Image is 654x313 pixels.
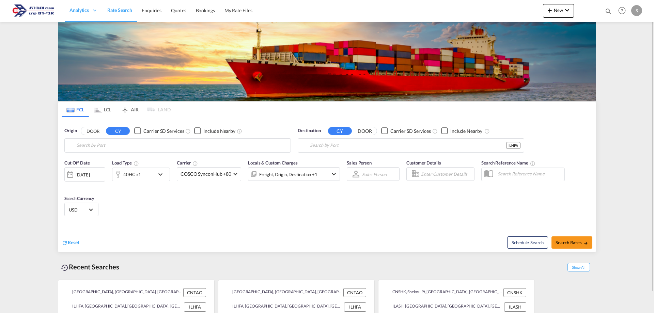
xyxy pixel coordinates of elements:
span: Origin [64,127,77,134]
button: DOOR [81,127,105,135]
md-icon: Unchecked: Ignores neighbouring ports when fetching rates.Checked : Includes neighbouring ports w... [237,128,242,134]
div: icon-refreshReset [62,239,79,247]
img: 166978e0a5f911edb4280f3c7a976193.png [10,3,56,18]
div: S [631,5,642,16]
md-tab-item: FCL [62,102,89,117]
md-checkbox: Checkbox No Ink [194,127,235,135]
div: CNSHK [503,288,526,297]
div: 40HC x1 [123,170,141,179]
button: CY [328,127,352,135]
input: Search by Port [77,140,287,151]
span: Rate Search [107,7,132,13]
md-icon: icon-information-outline [134,161,139,166]
input: Search Reference Name [494,169,564,179]
div: Freight Origin Destination Factory Stuffingicon-chevron-down [248,167,340,181]
md-icon: icon-arrow-right [583,241,588,246]
button: DOOR [353,127,377,135]
div: Carrier SD Services [390,128,431,135]
div: ILASH [504,302,526,311]
span: Bookings [196,7,215,13]
div: ILHFA [506,142,520,149]
div: [DATE] [76,172,90,178]
md-icon: icon-chevron-down [330,170,338,178]
span: Help [616,5,628,16]
span: Cut Off Date [64,160,90,166]
div: [DATE] [64,167,105,182]
div: CNTAO, Qingdao, China, Greater China & Far East Asia, Asia Pacific [227,288,342,297]
input: Enter Customer Details [421,169,472,179]
md-select: Sales Person [361,169,387,179]
span: New [546,7,571,13]
md-icon: The selected Trucker/Carrierwill be displayed in the rate results If the rates are from another f... [192,161,198,166]
span: Load Type [112,160,139,166]
md-icon: icon-chevron-down [563,6,571,14]
span: Analytics [69,7,89,14]
div: Carrier SD Services [143,128,184,135]
div: 40HC x1icon-chevron-down [112,168,170,181]
input: Search by Port [310,140,506,151]
md-tab-item: AIR [116,102,143,117]
md-icon: icon-refresh [62,240,68,246]
div: CNSHK, Shekou Pt, China, Greater China & Far East Asia, Asia Pacific [387,288,502,297]
button: icon-plus 400-fgNewicon-chevron-down [543,4,574,18]
md-input-container: Qingdao, CNTAO [65,139,291,152]
md-icon: icon-plus 400-fg [546,6,554,14]
md-icon: icon-chevron-down [156,170,168,178]
div: ILHFA, Haifa, Israel, Levante, Middle East [227,302,342,311]
md-tab-item: LCL [89,102,116,117]
button: Search Ratesicon-arrow-right [551,236,592,249]
span: Customer Details [406,160,441,166]
span: Enquiries [142,7,161,13]
span: Reset [68,239,79,245]
div: Help [616,5,631,17]
button: Note: By default Schedule search will only considerorigin ports, destination ports and cut off da... [507,236,548,249]
div: CNTAO, Qingdao, China, Greater China & Far East Asia, Asia Pacific [66,288,182,297]
span: COSCO SynconHub +80 [181,171,231,177]
span: Show All [567,263,590,271]
div: Freight Origin Destination Factory Stuffing [259,170,317,179]
span: Carrier [177,160,198,166]
span: Locals & Custom Charges [248,160,298,166]
span: Destination [298,127,321,134]
md-icon: Unchecked: Search for CY (Container Yard) services for all selected carriers.Checked : Search for... [432,128,438,134]
span: Search Rates [556,240,588,245]
div: ILHFA [184,302,206,311]
md-pagination-wrapper: Use the left and right arrow keys to navigate between tabs [62,102,171,117]
span: Search Reference Name [481,160,535,166]
div: CNTAO [343,288,366,297]
md-input-container: Haifa, ILHFA [298,139,524,152]
div: ILHFA [344,302,366,311]
md-checkbox: Checkbox No Ink [134,127,184,135]
md-icon: icon-backup-restore [61,264,69,272]
md-icon: Unchecked: Ignores neighbouring ports when fetching rates.Checked : Includes neighbouring ports w... [484,128,490,134]
md-icon: Unchecked: Search for CY (Container Yard) services for all selected carriers.Checked : Search for... [185,128,191,134]
div: Origin DOOR CY Checkbox No InkUnchecked: Search for CY (Container Yard) services for all selected... [58,117,596,252]
div: Recent Searches [58,259,122,275]
md-checkbox: Checkbox No Ink [381,127,431,135]
img: LCL+%26+FCL+BACKGROUND.png [58,22,596,101]
md-icon: icon-airplane [121,106,129,111]
span: Sales Person [347,160,372,166]
div: Include Nearby [450,128,482,135]
button: CY [106,127,130,135]
div: icon-magnify [605,7,612,18]
md-checkbox: Checkbox No Ink [441,127,482,135]
md-select: Select Currency: $ USDUnited States Dollar [68,205,95,215]
span: My Rate Files [224,7,252,13]
md-icon: Your search will be saved by the below given name [530,161,535,166]
md-icon: icon-magnify [605,7,612,15]
div: ILASH, Ashdod, Israel, Levante, Middle East [387,302,502,311]
div: ILHFA, Haifa, Israel, Levante, Middle East [66,302,182,311]
span: Quotes [171,7,186,13]
div: Include Nearby [203,128,235,135]
div: CNTAO [183,288,206,297]
span: USD [69,207,88,213]
md-datepicker: Select [64,181,69,190]
span: Search Currency [64,196,94,201]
